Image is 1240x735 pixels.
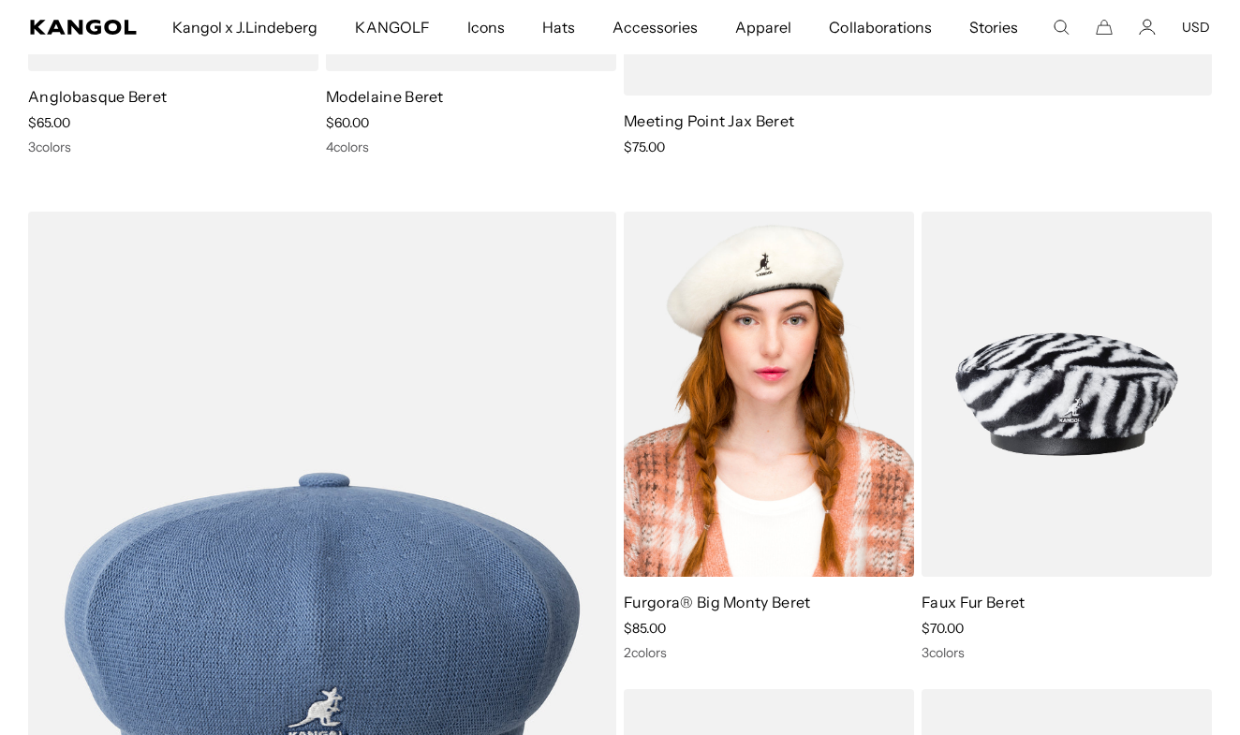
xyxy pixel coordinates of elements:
[326,139,616,155] div: 4 colors
[624,111,794,130] a: Meeting Point Jax Beret
[1096,19,1113,36] button: Cart
[1053,19,1070,36] summary: Search here
[28,114,70,131] span: $65.00
[30,20,138,35] a: Kangol
[922,620,964,637] span: $70.00
[922,212,1212,576] img: Faux Fur Beret
[922,644,1212,661] div: 3 colors
[624,644,914,661] div: 2 colors
[624,593,811,611] a: Furgora® Big Monty Beret
[28,87,167,106] a: Anglobasque Beret
[624,139,665,155] span: $75.00
[326,87,444,106] a: Modelaine Beret
[1182,19,1210,36] button: USD
[1139,19,1156,36] a: Account
[624,212,914,576] img: Furgora® Big Monty Beret
[326,114,369,131] span: $60.00
[28,139,318,155] div: 3 colors
[922,593,1025,611] a: Faux Fur Beret
[624,620,666,637] span: $85.00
